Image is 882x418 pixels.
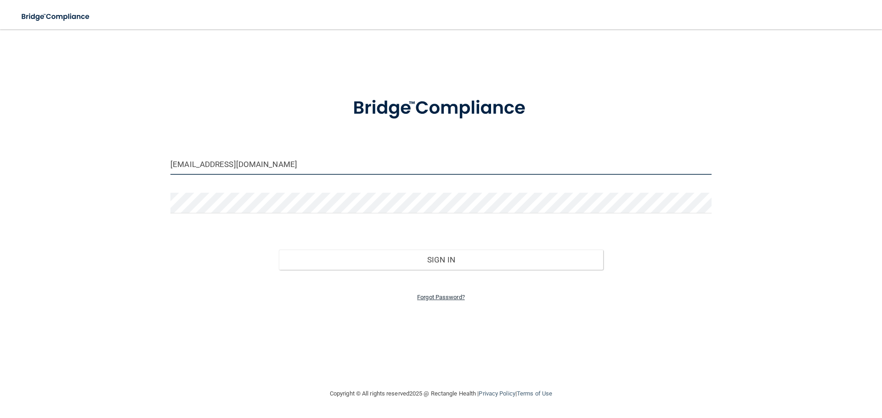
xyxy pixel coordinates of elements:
[517,390,552,397] a: Terms of Use
[334,84,548,132] img: bridge_compliance_login_screen.278c3ca4.svg
[479,390,515,397] a: Privacy Policy
[170,154,712,175] input: Email
[417,294,465,301] a: Forgot Password?
[723,353,871,390] iframe: Drift Widget Chat Controller
[14,7,98,26] img: bridge_compliance_login_screen.278c3ca4.svg
[279,250,604,270] button: Sign In
[273,379,609,408] div: Copyright © All rights reserved 2025 @ Rectangle Health | |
